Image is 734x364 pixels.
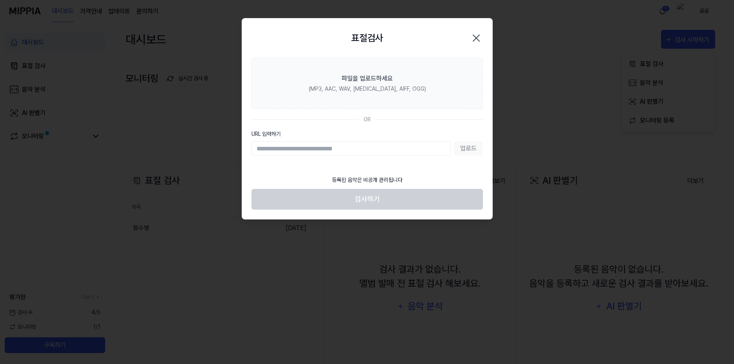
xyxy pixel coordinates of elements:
h2: 표절검사 [351,31,383,45]
div: (MP3, AAC, WAV, [MEDICAL_DATA], AIFF, OGG) [308,85,426,93]
div: 등록된 음악은 비공개 관리됩니다 [327,171,407,189]
label: URL 입력하기 [251,130,483,138]
div: 파일을 업로드하세요 [342,74,393,83]
div: OR [364,115,371,124]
